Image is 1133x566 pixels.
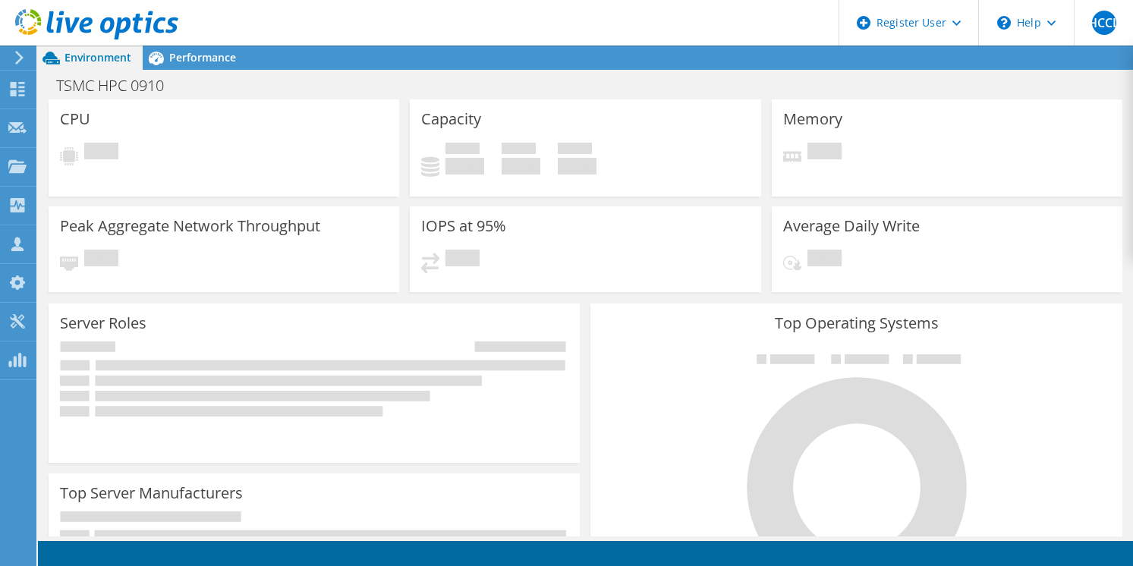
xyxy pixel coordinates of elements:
[558,158,596,175] h4: 0 GiB
[445,250,480,270] span: Pending
[60,485,243,502] h3: Top Server Manufacturers
[445,143,480,158] span: Used
[807,143,842,163] span: Pending
[60,315,146,332] h3: Server Roles
[65,50,131,64] span: Environment
[421,218,506,234] h3: IOPS at 95%
[997,16,1011,30] svg: \n
[84,250,118,270] span: Pending
[558,143,592,158] span: Total
[1092,11,1116,35] span: HCCL
[84,143,118,163] span: Pending
[783,218,920,234] h3: Average Daily Write
[60,218,320,234] h3: Peak Aggregate Network Throughput
[783,111,842,127] h3: Memory
[421,111,481,127] h3: Capacity
[60,111,90,127] h3: CPU
[49,77,187,94] h1: TSMC HPC 0910
[502,143,536,158] span: Free
[445,158,484,175] h4: 0 GiB
[502,158,540,175] h4: 0 GiB
[169,50,236,64] span: Performance
[602,315,1110,332] h3: Top Operating Systems
[807,250,842,270] span: Pending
